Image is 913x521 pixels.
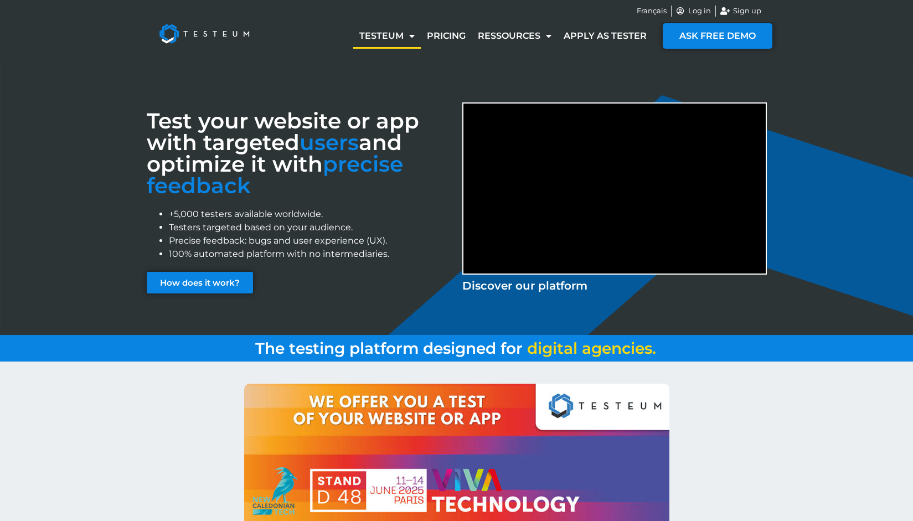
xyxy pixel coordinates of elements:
[472,23,558,49] a: Ressources
[637,6,667,17] a: Français
[255,339,523,358] span: The testing platform designed for
[679,32,756,40] span: ASK FREE DEMO
[685,6,711,17] span: Log in
[676,6,711,17] a: Log in
[160,278,240,287] span: How does it work?
[147,12,262,56] img: Testeum Logo - Application crowdtesting platform
[147,151,403,199] font: precise feedback
[147,110,451,197] h3: Test your website or app with targeted and optimize it with
[169,247,451,261] li: 100% automated platform with no intermediaries.
[169,208,451,221] li: +5,000 testers available worldwide.
[462,277,767,294] p: Discover our platform
[300,129,359,156] span: users
[147,272,253,293] a: How does it work?
[720,6,761,17] a: Sign up
[353,23,653,49] nav: Menu
[558,23,653,49] a: Apply as tester
[730,6,761,17] span: Sign up
[169,234,451,247] li: Precise feedback: bugs and user experience (UX).
[421,23,472,49] a: Pricing
[169,221,451,234] li: Testers targeted based on your audience.
[463,104,766,274] iframe: Discover Testeum
[353,23,421,49] a: Testeum
[663,23,772,49] a: ASK FREE DEMO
